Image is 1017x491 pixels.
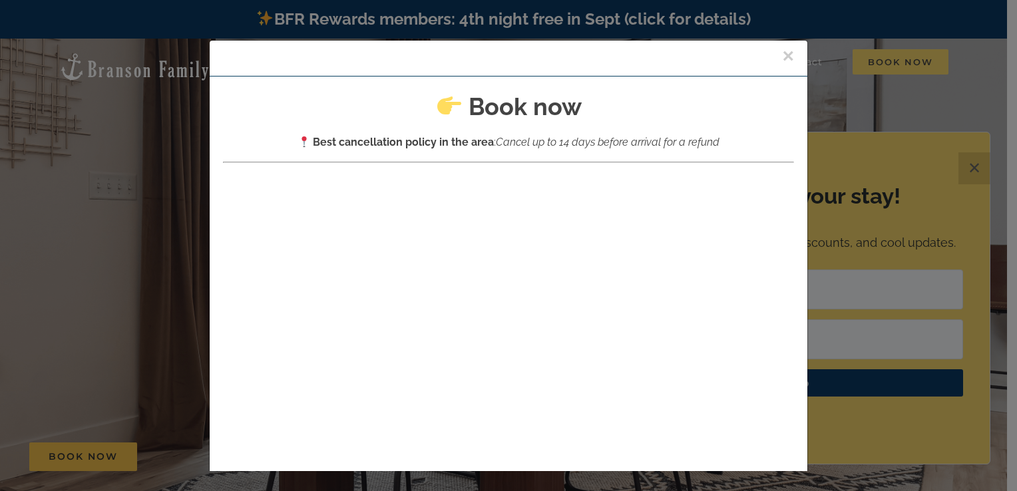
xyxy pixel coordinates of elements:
[299,136,309,147] img: 📍
[496,136,719,148] em: Cancel up to 14 days before arrival for a refund
[437,94,461,118] img: 👉
[313,136,494,148] strong: Best cancellation policy in the area
[469,92,582,120] strong: Book now
[223,134,794,151] p: :
[782,46,794,66] button: Close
